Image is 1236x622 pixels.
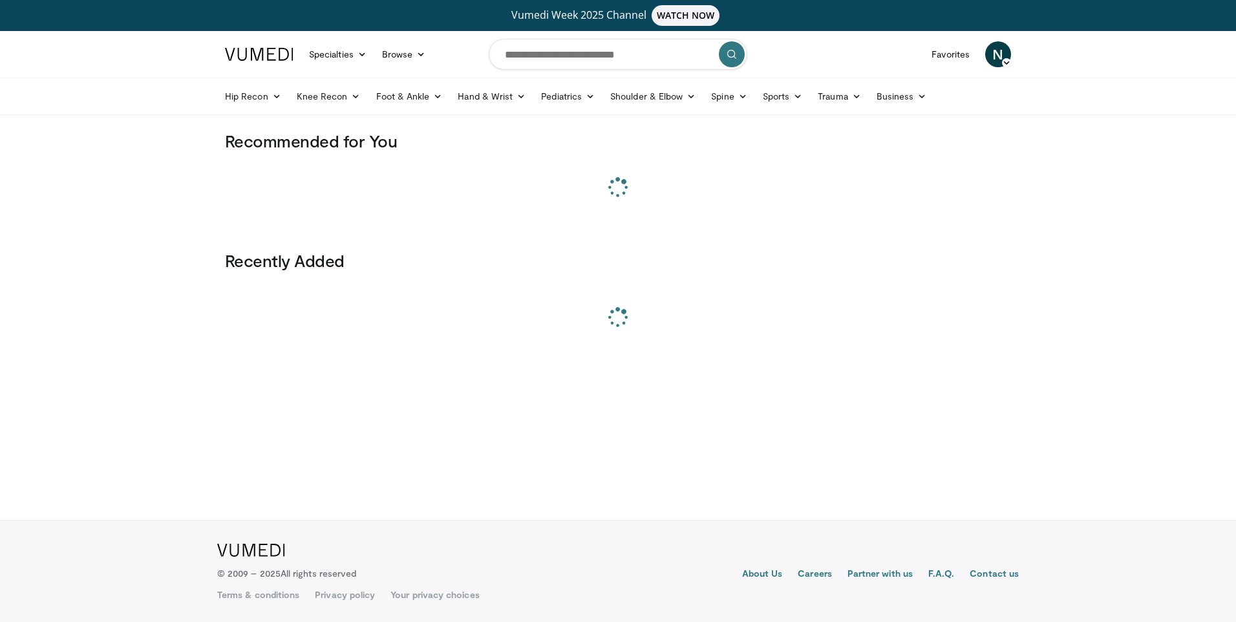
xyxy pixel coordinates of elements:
a: Hand & Wrist [450,83,533,109]
a: Partner with us [847,567,913,583]
p: © 2009 – 2025 [217,567,356,580]
a: Business [869,83,935,109]
span: All rights reserved [281,568,356,579]
a: About Us [742,567,783,583]
a: Careers [798,567,832,583]
a: Shoulder & Elbow [602,83,703,109]
a: Terms & conditions [217,588,299,601]
span: WATCH NOW [652,5,720,26]
a: Specialties [301,41,374,67]
a: Vumedi Week 2025 ChannelWATCH NOW [227,5,1009,26]
a: Foot & Ankle [368,83,451,109]
a: Your privacy choices [390,588,479,601]
a: N [985,41,1011,67]
a: Hip Recon [217,83,289,109]
h3: Recently Added [225,250,1011,271]
a: Knee Recon [289,83,368,109]
h3: Recommended for You [225,131,1011,151]
a: Contact us [970,567,1019,583]
img: VuMedi Logo [225,48,293,61]
input: Search topics, interventions [489,39,747,70]
a: Browse [374,41,434,67]
a: Spine [703,83,754,109]
img: VuMedi Logo [217,544,285,557]
a: Pediatrics [533,83,602,109]
a: F.A.Q. [928,567,954,583]
a: Privacy policy [315,588,375,601]
a: Favorites [924,41,977,67]
a: Sports [755,83,811,109]
a: Trauma [810,83,869,109]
